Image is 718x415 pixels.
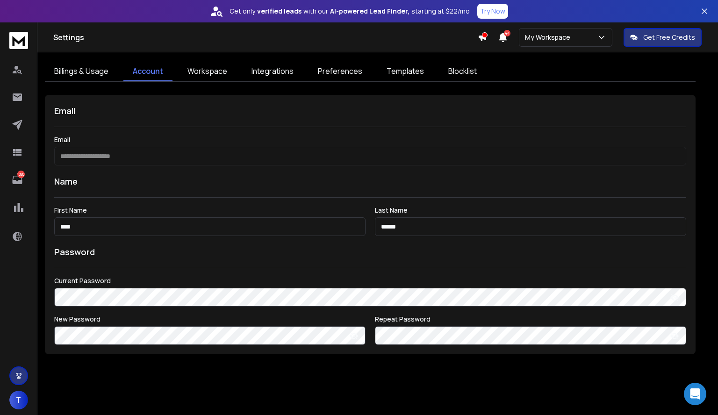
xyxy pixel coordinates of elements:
[54,316,366,322] label: New Password
[9,32,28,49] img: logo
[53,32,478,43] h1: Settings
[8,171,27,189] a: 1020
[643,33,695,42] p: Get Free Credits
[624,28,702,47] button: Get Free Credits
[54,175,686,188] h1: Name
[17,171,25,178] p: 1020
[54,104,686,117] h1: Email
[54,278,686,284] label: Current Password
[684,383,706,405] div: Open Intercom Messenger
[45,62,118,81] a: Billings & Usage
[54,245,95,258] h1: Password
[439,62,486,81] a: Blocklist
[9,391,28,409] button: T
[230,7,470,16] p: Get only with our starting at $22/mo
[330,7,409,16] strong: AI-powered Lead Finder,
[525,33,574,42] p: My Workspace
[257,7,302,16] strong: verified leads
[477,4,508,19] button: Try Now
[54,136,686,143] label: Email
[504,30,510,36] span: 44
[242,62,303,81] a: Integrations
[309,62,372,81] a: Preferences
[375,207,686,214] label: Last Name
[123,62,172,81] a: Account
[178,62,237,81] a: Workspace
[480,7,505,16] p: Try Now
[375,316,686,322] label: Repeat Password
[54,207,366,214] label: First Name
[377,62,433,81] a: Templates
